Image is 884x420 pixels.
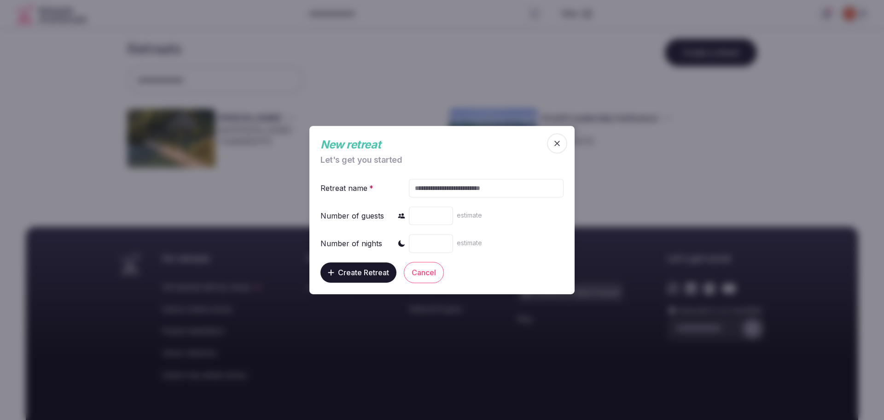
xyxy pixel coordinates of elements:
div: New retreat [320,137,545,153]
span: Create Retreat [338,268,389,277]
button: Cancel [404,262,444,283]
div: Retreat name [320,183,375,194]
div: Number of nights [320,238,382,249]
span: estimate [457,211,482,219]
span: estimate [457,239,482,247]
div: Number of guests [320,210,384,221]
div: Let's get you started [320,156,545,164]
button: Create Retreat [320,262,396,283]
